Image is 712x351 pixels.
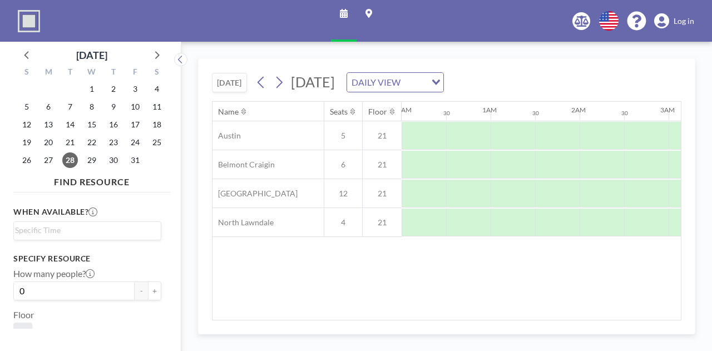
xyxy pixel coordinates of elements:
div: W [81,66,103,80]
div: Floor [368,107,387,117]
span: Sunday, October 5, 2025 [19,99,34,115]
label: How many people? [13,268,95,279]
button: [DATE] [212,73,247,92]
div: Search for option [347,73,443,92]
a: Log in [654,13,694,29]
span: Thursday, October 30, 2025 [106,152,121,168]
span: Austin [212,131,241,141]
span: Saturday, October 11, 2025 [149,99,165,115]
span: [DATE] [291,73,335,90]
div: F [124,66,146,80]
span: 21 [18,327,28,338]
span: Thursday, October 16, 2025 [106,117,121,132]
span: Tuesday, October 28, 2025 [62,152,78,168]
div: M [38,66,60,80]
span: Sunday, October 26, 2025 [19,152,34,168]
div: 1AM [482,106,497,114]
span: 12 [324,189,362,199]
span: 5 [324,131,362,141]
div: [DATE] [76,47,107,63]
span: Tuesday, October 14, 2025 [62,117,78,132]
button: - [135,281,148,300]
span: 21 [363,189,402,199]
span: Friday, October 10, 2025 [127,99,143,115]
span: DAILY VIEW [349,75,403,90]
span: [GEOGRAPHIC_DATA] [212,189,298,199]
span: Monday, October 27, 2025 [41,152,56,168]
span: Tuesday, October 21, 2025 [62,135,78,150]
span: Friday, October 24, 2025 [127,135,143,150]
span: Friday, October 3, 2025 [127,81,143,97]
span: Thursday, October 2, 2025 [106,81,121,97]
span: 4 [324,217,362,228]
label: Floor [13,309,34,320]
span: Wednesday, October 8, 2025 [84,99,100,115]
div: 12AM [393,106,412,114]
span: 21 [363,131,402,141]
span: Log in [674,16,694,26]
button: + [148,281,161,300]
span: Wednesday, October 29, 2025 [84,152,100,168]
h3: Specify resource [13,254,161,264]
input: Search for option [404,75,425,90]
span: Belmont Craigin [212,160,275,170]
div: 30 [532,110,539,117]
span: Wednesday, October 22, 2025 [84,135,100,150]
input: Search for option [15,224,155,236]
span: Monday, October 20, 2025 [41,135,56,150]
div: Name [218,107,239,117]
span: Wednesday, October 1, 2025 [84,81,100,97]
div: T [102,66,124,80]
span: Sunday, October 12, 2025 [19,117,34,132]
div: S [16,66,38,80]
div: 3AM [660,106,675,114]
span: Monday, October 13, 2025 [41,117,56,132]
span: Saturday, October 25, 2025 [149,135,165,150]
div: Search for option [14,222,161,239]
span: 21 [363,217,402,228]
span: Wednesday, October 15, 2025 [84,117,100,132]
div: Seats [330,107,348,117]
span: Saturday, October 18, 2025 [149,117,165,132]
span: Thursday, October 9, 2025 [106,99,121,115]
span: 21 [363,160,402,170]
div: 30 [443,110,450,117]
span: North Lawndale [212,217,274,228]
span: Friday, October 31, 2025 [127,152,143,168]
span: Sunday, October 19, 2025 [19,135,34,150]
span: Friday, October 17, 2025 [127,117,143,132]
span: Thursday, October 23, 2025 [106,135,121,150]
div: 2AM [571,106,586,114]
span: Monday, October 6, 2025 [41,99,56,115]
img: organization-logo [18,10,40,32]
div: S [146,66,167,80]
div: T [60,66,81,80]
span: 6 [324,160,362,170]
div: 30 [621,110,628,117]
h4: FIND RESOURCE [13,172,170,187]
span: Tuesday, October 7, 2025 [62,99,78,115]
span: Saturday, October 4, 2025 [149,81,165,97]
